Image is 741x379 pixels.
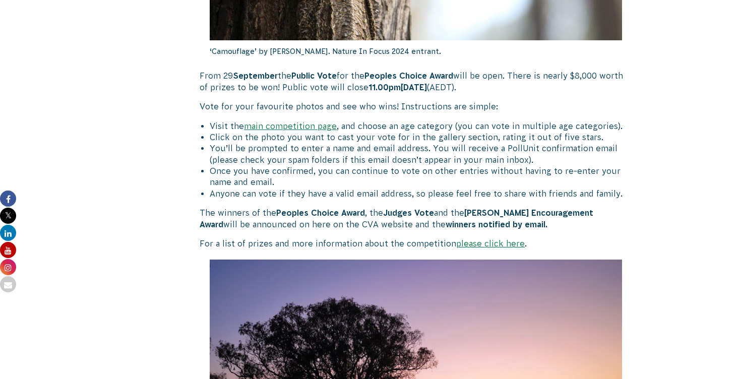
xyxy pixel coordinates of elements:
li: Visit the , and choose an age category (you can vote in multiple age categories). [210,120,632,132]
a: main competition page [244,121,337,131]
p: ‘Camouflage’ by [PERSON_NAME]. Nature In Focus 2024 entrant. [210,40,622,62]
strong: [PERSON_NAME] Encouragement Award [200,208,593,228]
strong: Judges Vote [383,208,434,217]
strong: Public Vote [291,71,337,80]
strong: Peoples Choice Award [364,71,453,80]
p: Vote for your favourite photos and see who wins! Instructions are simple: [200,101,632,112]
strong: Peoples Choice Award [276,208,365,217]
li: Click on the photo you want to cast your vote for in the gallery section, rating it out of five s... [210,132,632,143]
strong: winners notified by email. [446,220,547,229]
strong: September [233,71,278,80]
li: You’ll be prompted to enter a name and email address. You will receive a PollUnit confirmation em... [210,143,632,165]
span: AEDT [429,83,452,92]
a: please click here [456,239,525,248]
li: Once you have confirmed, you can continue to vote on other entries without having to re-enter you... [210,165,632,188]
p: From 29 the for the will be open. There is nearly $8,000 worth of prizes to be won! Public vote w... [200,70,632,93]
strong: 11.00pm[DATE] [368,83,427,92]
li: Anyone can vote if they have a valid email address, so please feel free to share with friends and... [210,188,632,199]
p: The winners of the , the and the will be announced on here on the CVA website and the [200,207,632,230]
p: For a list of prizes and more information about the competition . [200,238,632,249]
